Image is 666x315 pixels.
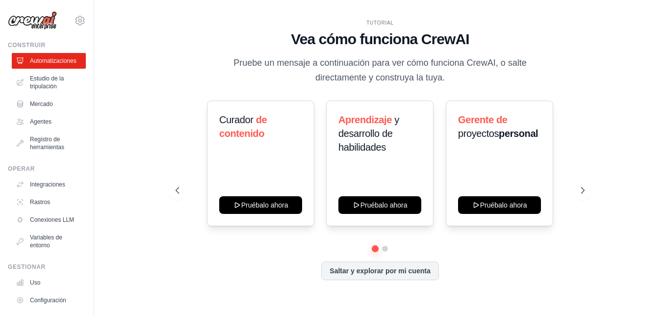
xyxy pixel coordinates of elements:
[12,96,86,112] a: Mercado
[30,57,77,65] font: Automatizaciones
[338,114,392,125] span: Aprendizaje
[219,196,302,214] button: Pruébalo ahora
[30,234,82,249] font: Variables de entorno
[176,19,585,26] div: TUTORIAL
[176,30,585,48] h1: Vea cómo funciona CrewAI
[30,118,51,126] font: Agentes
[12,275,86,290] a: Uso
[12,230,86,253] a: Variables de entorno
[12,71,86,94] a: Estudio de la tripulación
[8,41,86,49] div: Construir
[321,262,438,280] button: Saltar y explorar por mi cuenta
[30,296,66,304] font: Configuración
[12,114,86,130] a: Agentes
[480,200,527,210] font: Pruébalo ahora
[12,131,86,155] a: Registro de herramientas
[30,181,65,188] font: Integraciones
[12,177,86,192] a: Integraciones
[360,200,408,210] font: Pruébalo ahora
[12,53,86,69] a: Automatizaciones
[30,135,82,151] font: Registro de herramientas
[30,75,82,90] font: Estudio de la tripulación
[458,114,538,139] font: personal
[241,200,288,210] font: Pruébalo ahora
[12,292,86,308] a: Configuración
[8,263,86,271] div: Gestionar
[30,100,53,108] font: Mercado
[458,196,541,214] button: Pruébalo ahora
[12,194,86,210] a: Rastros
[30,216,74,224] font: Conexiones LLM
[338,196,421,214] button: Pruébalo ahora
[30,279,40,287] font: Uso
[219,114,267,139] span: de contenido
[458,128,499,139] span: proyectos
[8,11,57,30] img: Logotipo
[215,56,545,85] p: Pruebe un mensaje a continuación para ver cómo funciona CrewAI, o salte directamente y construya ...
[8,165,86,173] div: Operar
[12,212,86,228] a: Conexiones LLM
[30,198,50,206] font: Rastros
[219,114,253,125] span: Curador
[338,114,399,153] span: y desarrollo de habilidades
[458,114,507,125] span: Gerente de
